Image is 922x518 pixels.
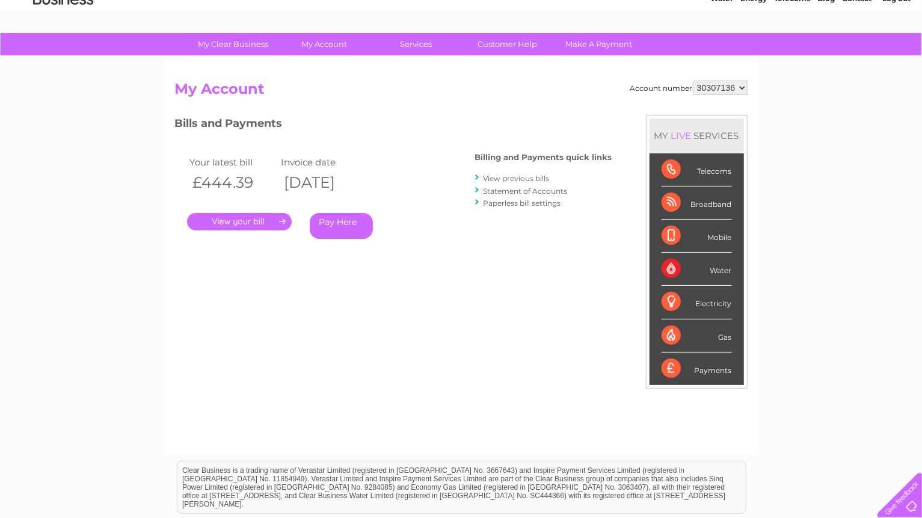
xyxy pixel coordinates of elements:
[175,81,748,103] h2: My Account
[183,33,283,55] a: My Clear Business
[484,199,561,208] a: Paperless bill settings
[710,51,733,60] a: Water
[662,220,732,253] div: Mobile
[662,153,732,187] div: Telecoms
[740,51,767,60] a: Energy
[366,33,466,55] a: Services
[669,130,694,141] div: LIVE
[662,286,732,319] div: Electricity
[484,187,568,196] a: Statement of Accounts
[662,319,732,353] div: Gas
[475,153,612,162] h4: Billing and Payments quick links
[650,119,744,153] div: MY SERVICES
[275,33,374,55] a: My Account
[310,213,373,239] a: Pay Here
[175,115,612,136] h3: Bills and Payments
[484,174,550,183] a: View previous bills
[662,253,732,286] div: Water
[774,51,810,60] a: Telecoms
[187,170,278,195] th: £444.39
[549,33,648,55] a: Make A Payment
[882,51,911,60] a: Log out
[695,6,778,21] a: 0333 014 3131
[278,154,369,170] td: Invoice date
[817,51,835,60] a: Blog
[842,51,871,60] a: Contact
[187,213,292,230] a: .
[662,353,732,385] div: Payments
[662,187,732,220] div: Broadband
[187,154,278,170] td: Your latest bill
[278,170,369,195] th: [DATE]
[177,7,746,58] div: Clear Business is a trading name of Verastar Limited (registered in [GEOGRAPHIC_DATA] No. 3667643...
[458,33,557,55] a: Customer Help
[630,81,748,95] div: Account number
[32,31,94,68] img: logo.png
